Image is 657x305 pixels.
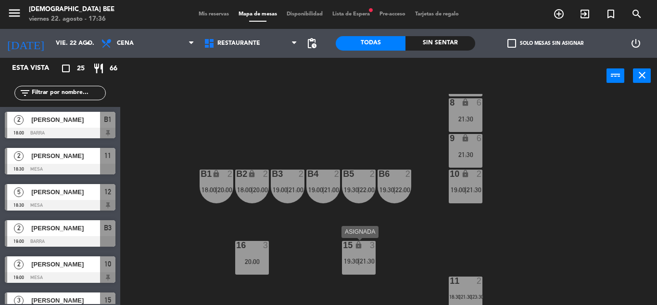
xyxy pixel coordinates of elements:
span: 12 [104,186,111,198]
span: 21:30 [467,186,481,194]
i: menu [7,6,22,20]
span: 18:30 [449,294,460,300]
span: B1 [104,114,112,125]
span: 22:00 [360,186,375,194]
div: Esta vista [5,63,69,74]
span: 23:30 [472,294,483,300]
span: 22:00 [395,186,410,194]
span: Pre-acceso [375,12,410,17]
span: 21:30 [461,294,472,300]
i: power_settings_new [630,38,642,49]
div: Todas [336,36,405,51]
i: restaurant [93,63,104,74]
div: 20:00 [235,258,269,265]
span: | [358,257,360,265]
div: [DEMOGRAPHIC_DATA] Bee [29,5,114,14]
span: 18:00 [237,186,252,194]
span: 2 [14,260,24,269]
span: 19:30 [344,186,359,194]
div: B2 [236,170,237,178]
button: power_input [606,68,624,83]
i: close [636,69,648,81]
button: close [633,68,651,83]
div: 21:30 [449,151,482,158]
span: Mapa de mesas [234,12,282,17]
span: Cena [117,40,134,47]
div: ASIGNADA [341,226,379,238]
span: 66 [110,63,117,74]
div: 16 [236,241,237,250]
button: menu [7,6,22,24]
span: Tarjetas de regalo [410,12,464,17]
span: 2 [14,224,24,233]
span: 19:30 [344,257,359,265]
div: B5 [343,170,343,178]
i: exit_to_app [579,8,591,20]
span: | [287,186,289,194]
i: lock [461,134,469,142]
span: 19:00 [273,186,288,194]
span: 2 [14,115,24,125]
i: filter_list [19,87,31,99]
div: 2 [227,170,233,178]
span: 21:00 [324,186,339,194]
div: 3 [263,241,269,250]
span: | [215,186,217,194]
div: Sin sentar [405,36,475,51]
span: 10 [104,258,111,270]
span: | [358,186,360,194]
span: Lista de Espera [328,12,375,17]
div: 2 [263,170,269,178]
i: lock [461,98,469,106]
span: 5 [14,187,24,197]
span: [PERSON_NAME] [31,223,100,233]
span: | [322,186,324,194]
i: lock [461,170,469,178]
div: 2 [477,170,482,178]
input: Filtrar por nombre... [31,88,105,98]
span: fiber_manual_record [368,7,374,13]
i: search [631,8,643,20]
i: turned_in_not [605,8,617,20]
span: 18:00 [202,186,216,194]
span: check_box_outline_blank [507,39,516,48]
span: | [459,294,461,300]
span: 20:00 [217,186,232,194]
span: [PERSON_NAME] [31,187,100,197]
i: lock [248,170,256,178]
span: | [251,186,253,194]
i: crop_square [60,63,72,74]
span: 19:00 [451,186,466,194]
div: viernes 22. agosto - 17:36 [29,14,114,24]
span: [PERSON_NAME] [31,115,100,125]
span: Disponibilidad [282,12,328,17]
div: 6 [477,134,482,143]
i: arrow_drop_down [82,38,94,49]
span: 25 [77,63,85,74]
i: power_input [610,69,621,81]
div: 15 [343,241,343,250]
span: 19:00 [308,186,323,194]
span: | [471,294,472,300]
span: [PERSON_NAME] [31,259,100,269]
span: 21:00 [289,186,303,194]
i: add_circle_outline [553,8,565,20]
span: 19:30 [379,186,394,194]
span: Mis reservas [194,12,234,17]
span: pending_actions [306,38,317,49]
div: 2 [370,170,376,178]
div: 6 [477,98,482,107]
span: 21:30 [360,257,375,265]
i: lock [212,170,220,178]
div: 21:30 [449,116,482,122]
span: 2 [14,151,24,161]
div: 2 [405,170,411,178]
span: | [465,186,467,194]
